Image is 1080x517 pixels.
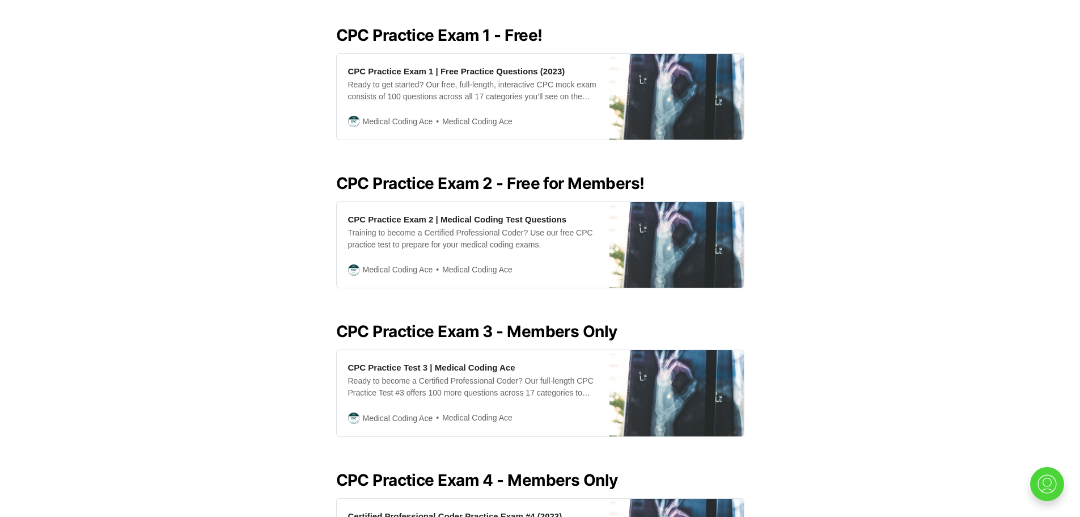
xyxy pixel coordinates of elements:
[348,79,598,103] div: Ready to get started? Our free, full-length, interactive CPC mock exam consists of 100 questions ...
[348,227,598,251] div: Training to become a Certified Professional Coder? Use our free CPC practice test to prepare for ...
[336,201,744,288] a: CPC Practice Exam 2 | Medical Coding Test QuestionsTraining to become a Certified Professional Co...
[348,375,598,399] div: Ready to become a Certified Professional Coder? Our full-length CPC Practice Test #3 offers 100 m...
[363,263,433,276] span: Medical Coding Ace
[348,213,567,225] div: CPC Practice Exam 2 | Medical Coding Test Questions
[433,411,513,424] span: Medical Coding Ace
[1020,461,1080,517] iframe: portal-trigger
[433,115,513,128] span: Medical Coding Ace
[363,115,433,128] span: Medical Coding Ace
[336,53,744,140] a: CPC Practice Exam 1 | Free Practice Questions (2023)Ready to get started? Our free, full-length, ...
[336,322,744,341] h2: CPC Practice Exam 3 - Members Only
[336,174,744,192] h2: CPC Practice Exam 2 - Free for Members!
[348,362,515,373] div: CPC Practice Test 3 | Medical Coding Ace
[433,263,513,276] span: Medical Coding Ace
[348,65,565,77] div: CPC Practice Exam 1 | Free Practice Questions (2023)
[336,350,744,436] a: CPC Practice Test 3 | Medical Coding AceReady to become a Certified Professional Coder? Our full-...
[363,412,433,424] span: Medical Coding Ace
[336,471,744,489] h2: CPC Practice Exam 4 - Members Only
[336,26,744,44] h2: CPC Practice Exam 1 - Free!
